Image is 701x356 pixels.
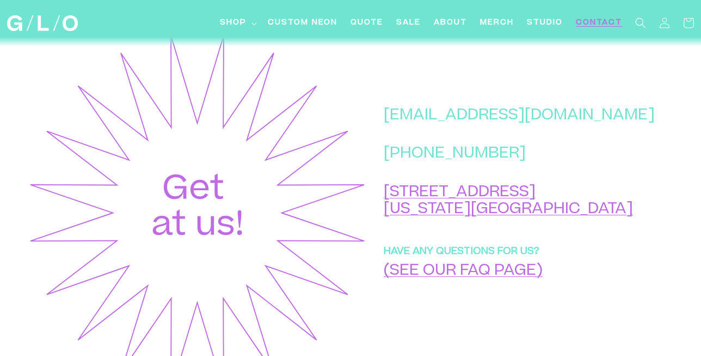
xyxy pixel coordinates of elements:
img: GLO Studio [7,15,78,31]
span: SALE [396,17,421,29]
span: Studio [527,17,563,29]
iframe: Chat Widget [505,203,701,356]
a: Contact [569,11,629,35]
span: Shop [220,17,247,29]
span: Custom Neon [268,17,337,29]
a: (SEE OUR FAQ PAGE) [384,264,543,279]
a: About [427,11,474,35]
summary: Shop [213,11,261,35]
summary: Search [629,11,653,35]
a: Studio [520,11,569,35]
a: SALE [390,11,427,35]
span: Quote [350,17,383,29]
strong: HAVE ANY QUESTIONS FOR US? [384,247,539,257]
span: Merch [480,17,514,29]
p: [PHONE_NUMBER] [384,146,655,163]
a: Merch [474,11,520,35]
a: Quote [344,11,390,35]
a: Custom Neon [261,11,344,35]
a: [STREET_ADDRESS][US_STATE][GEOGRAPHIC_DATA] [384,185,633,218]
span: About [434,17,467,29]
span: Contact [576,17,622,29]
a: GLO Studio [3,11,82,35]
p: [EMAIL_ADDRESS][DOMAIN_NAME] [384,108,655,125]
